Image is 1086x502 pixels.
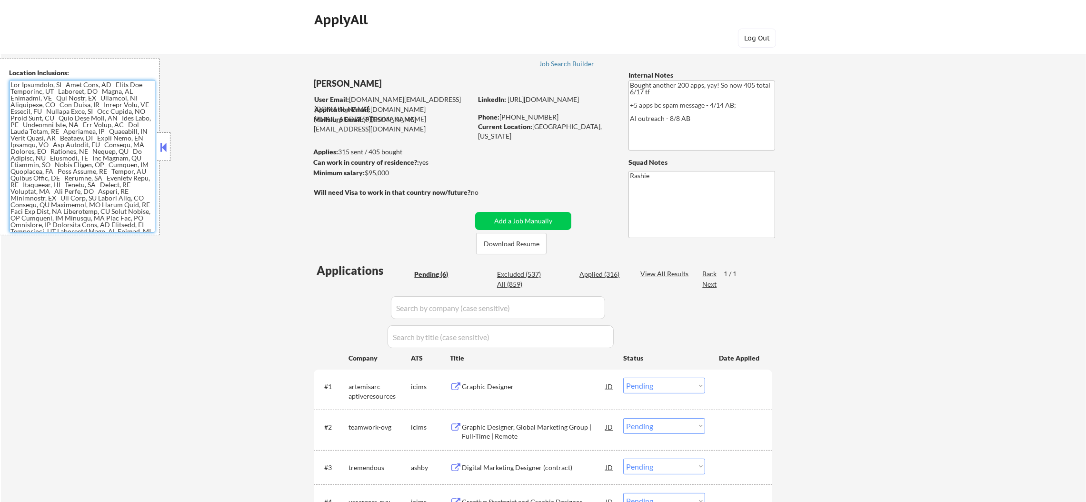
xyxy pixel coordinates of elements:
[539,60,595,70] a: Job Search Builder
[414,270,462,279] div: Pending (6)
[462,422,606,441] div: Graphic Designer, Global Marketing Group | Full-Time | Remote
[313,148,338,156] strong: Applies:
[324,463,341,472] div: #3
[605,459,614,476] div: JD
[702,280,717,289] div: Next
[623,349,705,366] div: Status
[349,353,411,363] div: Company
[314,95,349,103] strong: User Email:
[478,122,532,131] strong: Current Location:
[9,68,156,78] div: Location Inclusions:
[314,11,370,28] div: ApplyAll
[313,147,472,157] div: 315 sent / 405 bought
[605,378,614,395] div: JD
[313,168,472,178] div: $95,000
[508,95,579,103] a: [URL][DOMAIN_NAME]
[314,115,363,123] strong: Mailslurp Email:
[314,115,472,133] div: [PERSON_NAME][EMAIL_ADDRESS][DOMAIN_NAME]
[462,382,606,392] div: Graphic Designer
[411,422,450,432] div: icims
[462,463,606,472] div: Digital Marketing Designer (contract)
[478,95,506,103] strong: LinkedIn:
[314,105,370,113] strong: Application Email:
[628,158,775,167] div: Squad Notes
[411,353,450,363] div: ATS
[478,112,613,122] div: [PHONE_NUMBER]
[349,382,411,401] div: artemisarc-aptiveresources
[313,169,365,177] strong: Minimum salary:
[539,60,595,67] div: Job Search Builder
[497,280,545,289] div: All (859)
[314,78,509,90] div: [PERSON_NAME]
[476,233,547,254] button: Download Resume
[411,382,450,392] div: icims
[314,188,472,196] strong: Will need Visa to work in that country now/future?:
[628,70,775,80] div: Internal Notes
[702,269,717,279] div: Back
[478,122,613,141] div: [GEOGRAPHIC_DATA], [US_STATE]
[640,269,691,279] div: View All Results
[497,270,545,279] div: Excluded (537)
[324,382,341,392] div: #1
[313,158,419,166] strong: Can work in country of residence?:
[605,418,614,435] div: JD
[314,105,472,123] div: [DOMAIN_NAME][EMAIL_ADDRESS][DOMAIN_NAME]
[719,353,761,363] div: Date Applied
[471,188,498,197] div: no
[314,95,472,113] div: [DOMAIN_NAME][EMAIL_ADDRESS][DOMAIN_NAME]
[475,212,571,230] button: Add a Job Manually
[349,422,411,432] div: teamwork-ovg
[738,29,776,48] button: Log Out
[388,325,614,348] input: Search by title (case sensitive)
[478,113,499,121] strong: Phone:
[724,269,746,279] div: 1 / 1
[324,422,341,432] div: #2
[579,270,627,279] div: Applied (316)
[411,463,450,472] div: ashby
[313,158,469,167] div: yes
[391,296,605,319] input: Search by company (case sensitive)
[450,353,614,363] div: Title
[349,463,411,472] div: tremendous
[317,265,411,276] div: Applications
